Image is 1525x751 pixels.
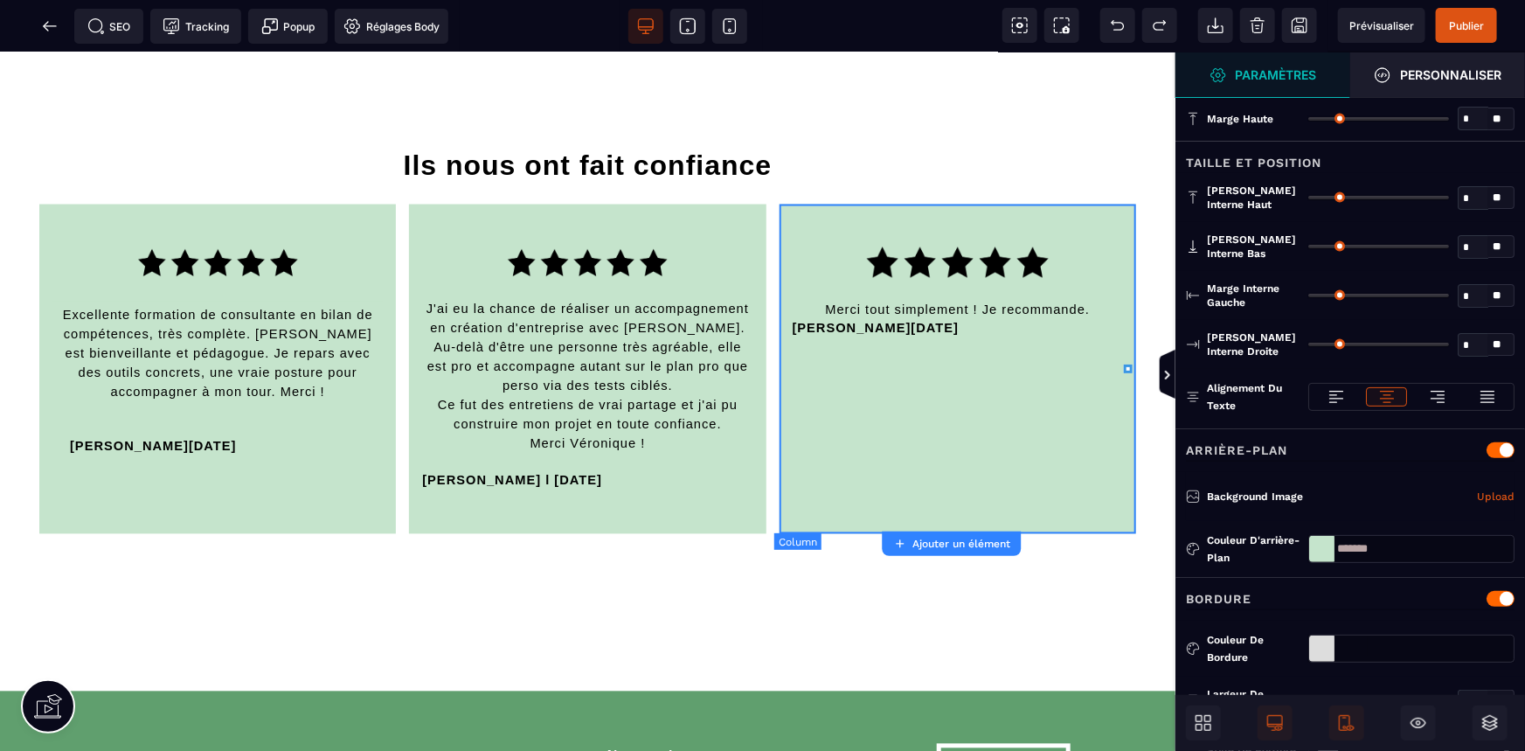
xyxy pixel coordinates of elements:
[1282,8,1317,43] span: Enregistrer
[1436,8,1497,43] span: Enregistrer le contenu
[1338,8,1425,43] span: Aperçu
[793,269,960,283] b: [PERSON_NAME][DATE]
[63,256,378,347] span: Excellente formation de consultante en bilan de compétences, très complète. [PERSON_NAME] est bie...
[1449,19,1484,32] span: Publier
[1329,706,1364,741] span: Afficher le mobile
[1207,233,1300,261] span: [PERSON_NAME] interne bas
[1236,68,1317,81] strong: Paramètres
[1207,631,1300,666] div: Couleur de bordure
[1473,706,1508,741] span: Ouvrir les calques
[74,9,143,44] span: Métadata SEO
[134,197,302,246] img: 559a21d0723ac68f0ec16d919d1ed20f_Design_sans_titre_(15).png
[1401,706,1436,741] span: Masquer le bloc
[1477,486,1515,507] a: Upload
[1207,330,1300,358] span: [PERSON_NAME] interne droite
[1207,282,1300,309] span: Marge interne gauche
[426,250,753,283] span: J'ai eu la chance de réaliser un accompagnement en création d'entreprise avec [PERSON_NAME].
[937,692,1071,740] button: Contact
[1207,532,1300,567] div: Couleur d'arrière-plan
[1186,706,1221,741] span: Ouvrir les blocs
[87,17,131,35] span: SEO
[503,197,672,225] img: 559a21d0723ac68f0ec16d919d1ed20f_Design_sans_titre_(15).png
[628,9,663,44] span: Voir bureau
[1207,184,1300,212] span: [PERSON_NAME] interne haut
[163,17,229,35] span: Tracking
[1350,52,1525,98] span: Ouvrir le gestionnaire de styles
[607,697,697,712] b: Nous suivre
[1175,141,1525,173] div: Taille et position
[712,9,747,44] span: Voir mobile
[1186,488,1303,505] p: Background Image
[867,195,1049,226] img: fe8e3d9b82994f208467278f461a038a_Design_sans_titre_(3).png
[912,538,1010,550] strong: Ajouter un élément
[335,9,448,44] span: Favicon
[1186,440,1287,461] p: Arrière-plan
[1002,8,1037,43] span: Voir les composants
[1100,8,1135,43] span: Défaire
[1175,350,1193,402] span: Afficher les vues
[261,17,315,35] span: Popup
[882,532,1021,556] button: Ajouter un élément
[248,9,328,44] span: Créer une alerte modale
[70,387,237,401] b: [PERSON_NAME][DATE]
[32,9,67,44] span: Retour
[1198,8,1233,43] span: Importer
[1175,52,1350,98] span: Ouvrir le gestionnaire de styles
[1207,687,1300,715] span: Largeur de bordure
[1400,68,1501,81] strong: Personnaliser
[438,346,742,379] span: Ce fut des entretiens de vrai partage et j'ai pu construire mon projet en toute confiance.
[150,9,241,44] span: Code de suivi
[670,9,705,44] span: Voir tablette
[1207,112,1273,126] span: Marge haute
[422,421,602,435] b: [PERSON_NAME] l [DATE]
[1186,379,1300,414] p: Alignement du texte
[530,385,646,399] span: Merci Véronique !
[1044,8,1079,43] span: Capture d'écran
[1142,8,1177,43] span: Rétablir
[1186,588,1251,609] p: Bordure
[1240,8,1275,43] span: Nettoyage
[1349,19,1414,32] span: Prévisualiser
[427,289,752,341] span: Au-delà d'être une personne très agréable, elle est pro et accompagne autant sur le plan pro que ...
[825,251,1090,265] span: Merci tout simplement ! Je recommande.
[26,87,1149,138] h1: Ils nous ont fait confiance
[1258,706,1293,741] span: Afficher le desktop
[343,17,440,35] span: Réglages Body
